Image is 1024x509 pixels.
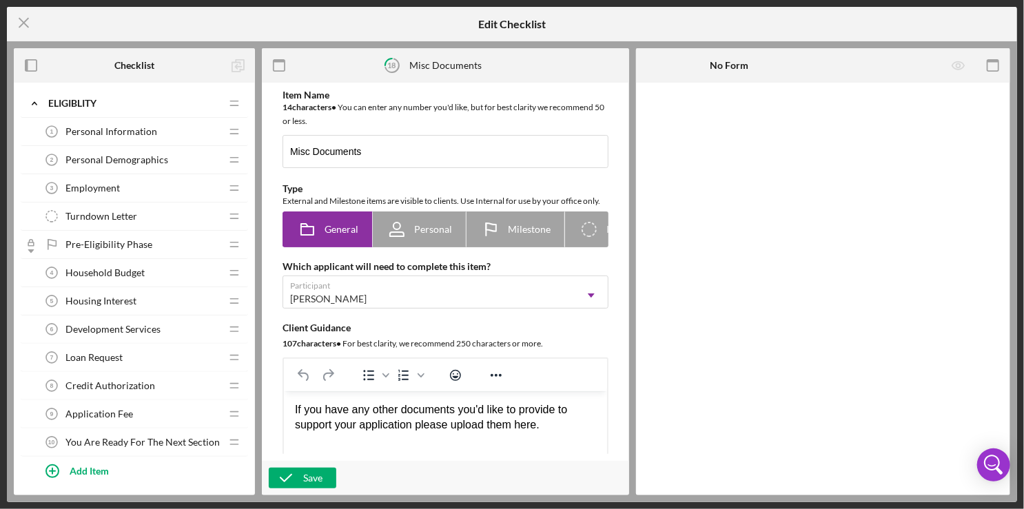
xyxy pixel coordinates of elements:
[50,269,54,276] tspan: 4
[290,293,367,304] div: [PERSON_NAME]
[50,354,54,361] tspan: 7
[283,183,608,194] div: Type
[65,437,220,448] span: You Are Ready For The Next Section
[478,18,546,30] h5: Edit Checklist
[606,224,640,235] span: Internal
[65,267,145,278] span: Household Budget
[50,411,54,417] tspan: 9
[710,60,749,71] b: No Form
[65,380,155,391] span: Credit Authorization
[50,185,54,191] tspan: 3
[414,224,452,235] span: Personal
[283,322,608,333] div: Client Guidance
[392,366,427,385] div: Numbered list
[316,366,340,385] button: Redo
[357,366,391,385] div: Bullet list
[65,295,136,307] span: Housing Interest
[48,439,55,446] tspan: 10
[325,224,358,235] span: General
[34,457,248,484] button: Add Item
[114,60,154,71] b: Checklist
[50,382,54,389] tspan: 8
[484,366,508,385] button: Reveal or hide additional toolbar items
[269,468,336,488] button: Save
[283,194,608,208] div: External and Milestone items are visible to clients. Use Internal for use by your office only.
[292,366,316,385] button: Undo
[65,408,133,419] span: Application Fee
[65,154,168,165] span: Personal Demographics
[65,211,137,222] span: Turndown Letter
[48,98,221,109] div: Eligiblity
[283,90,608,101] div: Item Name
[70,457,109,484] div: Add Item
[283,101,608,128] div: You can enter any number you'd like, but for best clarity we recommend 50 or less.
[65,324,161,335] span: Development Services
[283,337,608,351] div: For best clarity, we recommend 250 characters or more.
[444,366,467,385] button: Emojis
[977,448,1010,481] div: Open Intercom Messenger
[303,468,322,488] div: Save
[50,156,54,163] tspan: 2
[283,261,608,272] div: Which applicant will need to complete this item?
[283,102,336,112] b: 14 character s •
[65,352,123,363] span: Loan Request
[65,183,120,194] span: Employment
[50,298,54,304] tspan: 5
[388,61,396,70] tspan: 18
[283,338,341,349] b: 107 character s •
[508,224,551,235] span: Milestone
[65,126,157,137] span: Personal Information
[50,326,54,333] tspan: 6
[65,239,152,250] span: Pre-Eligibility Phase
[50,128,54,135] tspan: 1
[409,60,482,71] div: Misc Documents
